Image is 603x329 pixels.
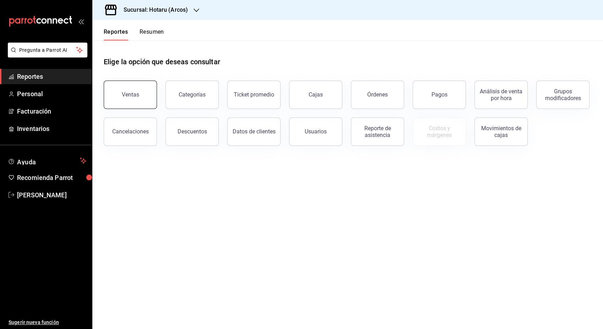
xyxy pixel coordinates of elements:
[431,91,447,98] div: Pagos
[178,128,207,135] div: Descuentos
[17,190,86,200] span: [PERSON_NAME]
[541,88,585,102] div: Grupos modificadores
[417,125,461,138] div: Costos y márgenes
[234,91,274,98] div: Ticket promedio
[227,81,281,109] button: Ticket promedio
[104,81,157,109] button: Ventas
[104,28,164,40] div: navigation tabs
[165,117,219,146] button: Descuentos
[165,81,219,109] button: Categorías
[367,91,388,98] div: Órdenes
[233,128,276,135] div: Datos de clientes
[479,88,523,102] div: Análisis de venta por hora
[17,72,86,81] span: Reportes
[536,81,590,109] button: Grupos modificadores
[118,6,188,14] h3: Sucursal: Hotaru (Arcos)
[9,319,86,326] span: Sugerir nueva función
[17,173,86,182] span: Recomienda Parrot
[5,51,87,59] a: Pregunta a Parrot AI
[309,91,323,99] div: Cajas
[474,81,528,109] button: Análisis de venta por hora
[413,81,466,109] button: Pagos
[122,91,139,98] div: Ventas
[112,128,149,135] div: Cancelaciones
[8,43,87,57] button: Pregunta a Parrot AI
[413,117,466,146] button: Contrata inventarios para ver este reporte
[104,56,220,67] h1: Elige la opción que deseas consultar
[227,117,281,146] button: Datos de clientes
[351,81,404,109] button: Órdenes
[17,124,86,133] span: Inventarios
[17,157,77,165] span: Ayuda
[179,91,206,98] div: Categorías
[479,125,523,138] div: Movimientos de cajas
[17,89,86,99] span: Personal
[104,28,128,40] button: Reportes
[289,117,342,146] button: Usuarios
[355,125,400,138] div: Reporte de asistencia
[140,28,164,40] button: Resumen
[474,117,528,146] button: Movimientos de cajas
[78,18,84,24] button: open_drawer_menu
[351,117,404,146] button: Reporte de asistencia
[17,106,86,116] span: Facturación
[104,117,157,146] button: Cancelaciones
[289,81,342,109] a: Cajas
[305,128,327,135] div: Usuarios
[19,46,76,54] span: Pregunta a Parrot AI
